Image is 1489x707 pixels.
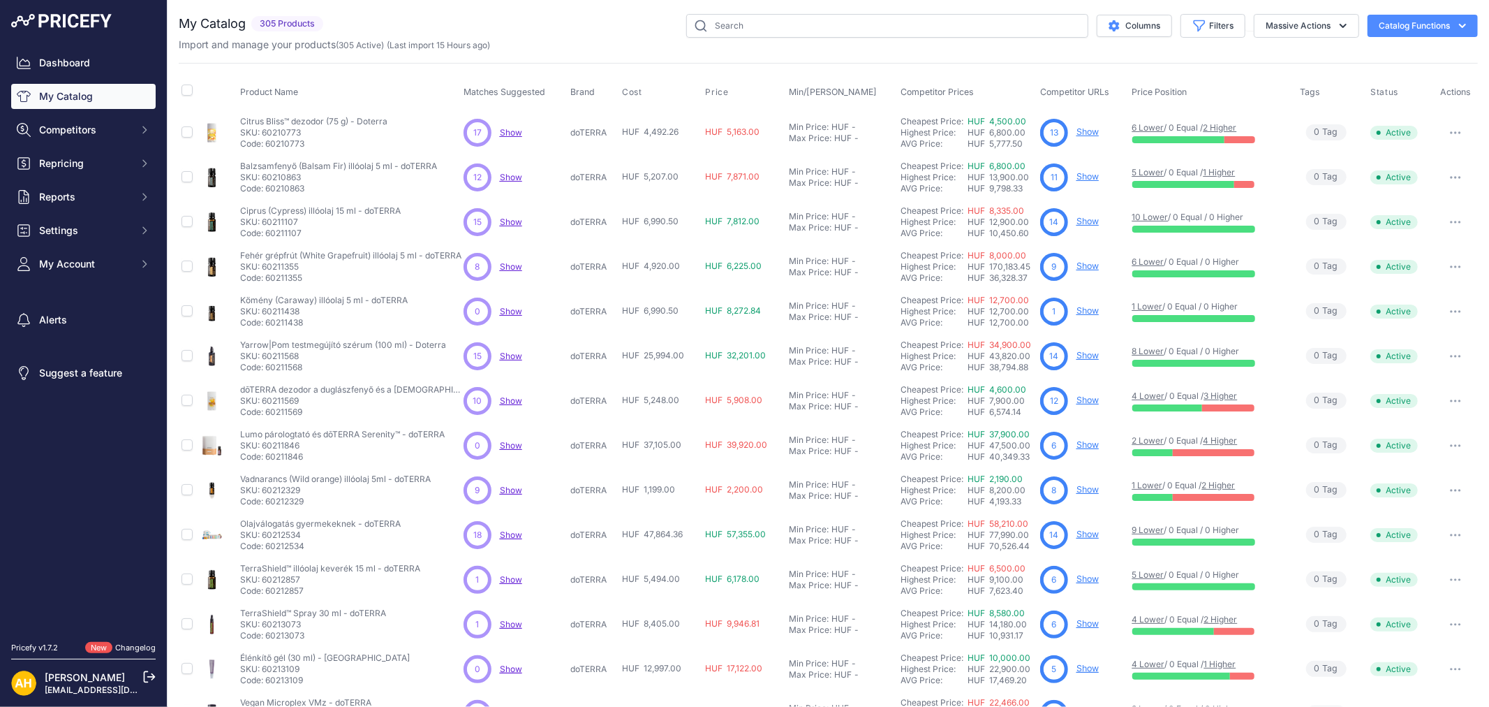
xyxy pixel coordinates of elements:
[789,122,829,133] div: Min Price:
[901,116,963,126] a: Cheapest Price:
[968,261,1030,272] span: HUF 170,183.45
[789,133,831,144] div: Max Price:
[1050,126,1058,139] span: 13
[789,222,831,233] div: Max Price:
[45,685,191,695] a: [EMAIL_ADDRESS][DOMAIN_NAME]
[901,127,968,138] div: Highest Price:
[1132,525,1164,535] a: 9 Lower
[622,126,679,137] span: HUF 4,492.26
[240,317,408,328] p: Code: 60211438
[831,122,849,133] div: HUF
[45,671,125,683] a: [PERSON_NAME]
[39,224,131,238] span: Settings
[464,87,545,97] span: Matches Suggested
[240,87,298,97] span: Product Name
[570,306,616,317] p: doTERRA
[706,126,760,137] span: HUF 5,163.00
[849,166,856,177] div: -
[789,356,831,367] div: Max Price:
[901,228,968,239] div: AVG Price:
[968,250,1026,261] a: HUF 8,000.00
[570,87,595,97] span: Brand
[500,306,522,316] span: Show
[11,360,156,386] a: Suggest a feature
[500,351,522,361] a: Show
[901,340,963,350] a: Cheapest Price:
[240,272,461,284] p: Code: 60211355
[1301,87,1321,97] span: Tags
[834,222,852,233] div: HUF
[570,172,616,183] p: doTERRA
[901,384,963,395] a: Cheapest Price:
[39,156,131,170] span: Repricing
[500,261,522,272] a: Show
[968,395,1025,406] span: HUF 7,900.00
[968,116,1026,126] a: HUF 4,500.00
[789,300,829,312] div: Min Price:
[968,340,1031,350] a: HUF 34,900.00
[1052,305,1055,318] span: 1
[475,305,480,318] span: 0
[622,261,680,271] span: HUF 4,920.00
[852,222,859,233] div: -
[1076,663,1099,673] a: Show
[789,166,829,177] div: Min Price:
[500,574,522,585] span: Show
[968,608,1025,618] a: HUF 8,580.00
[1132,391,1165,401] a: 4 Lower
[789,312,831,323] div: Max Price:
[1132,212,1169,222] a: 10 Lower
[849,122,856,133] div: -
[968,518,1028,529] a: HUF 58,210.00
[968,653,1030,663] a: HUF 10,000.00
[1076,216,1099,226] a: Show
[1132,435,1164,446] a: 2 Lower
[336,40,384,50] span: ( )
[831,211,849,222] div: HUF
[11,84,156,109] a: My Catalog
[968,272,1035,284] div: HUF 36,328.37
[1370,439,1418,453] span: Active
[968,384,1026,395] a: HUF 4,600.00
[11,307,156,333] a: Alerts
[1370,305,1418,319] span: Active
[622,439,681,450] span: HUF 37,105.00
[901,563,963,574] a: Cheapest Price:
[1049,216,1058,228] span: 14
[1306,348,1347,364] span: Tag
[240,429,445,440] p: Lumo párologtató és dōTERRA Serenity™ - doTERRA
[570,127,616,138] p: doTERRA
[1306,124,1347,140] span: Tag
[1314,349,1320,363] span: 0
[849,435,856,446] div: -
[1306,214,1347,230] span: Tag
[11,151,156,176] button: Repricing
[1076,395,1099,405] a: Show
[834,177,852,189] div: HUF
[1132,87,1187,97] span: Price Position
[968,306,1029,316] span: HUF 12,700.00
[1040,87,1109,97] span: Competitor URLs
[240,340,446,351] p: Yarrow|Pom testmegújító szérum (100 ml) - Doterra
[1132,167,1287,178] p: / 0 Equal /
[1370,87,1398,98] span: Status
[1180,14,1245,38] button: Filters
[1132,122,1287,133] p: / 0 Equal /
[834,312,852,323] div: HUF
[1204,614,1238,625] a: 2 Higher
[240,228,401,239] p: Code: 60211107
[834,356,852,367] div: HUF
[789,401,831,412] div: Max Price:
[968,161,1025,171] a: HUF 6,800.00
[1132,435,1287,446] p: / 0 Equal /
[622,171,679,182] span: HUF 5,207.00
[706,171,760,182] span: HUF 7,871.00
[1076,529,1099,539] a: Show
[706,439,768,450] span: HUF 39,920.00
[1306,437,1347,453] span: Tag
[570,261,616,272] p: doTERRA
[849,256,856,267] div: -
[622,87,642,98] span: Cost
[849,390,856,401] div: -
[179,38,490,52] p: Import and manage your products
